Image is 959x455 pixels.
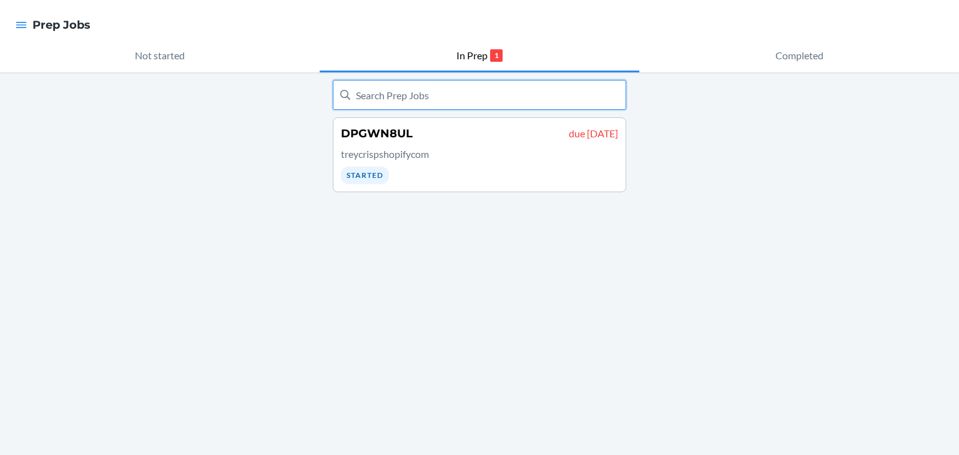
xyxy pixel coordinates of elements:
button: Completed [639,40,959,72]
a: DPGWN8ULdue [DATE]treycrispshopifycomStarted [333,117,626,192]
div: Started [341,167,389,184]
h4: DPGWN8UL [341,125,413,142]
p: In Prep [456,48,488,63]
p: Not started [135,48,185,63]
input: Search Prep Jobs [333,80,626,110]
button: In Prep1 [320,40,639,72]
p: due [DATE] [569,126,618,141]
p: 1 [490,49,503,62]
h4: Prep Jobs [32,17,91,33]
p: treycrispshopifycom [341,147,618,162]
p: Completed [775,48,824,63]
